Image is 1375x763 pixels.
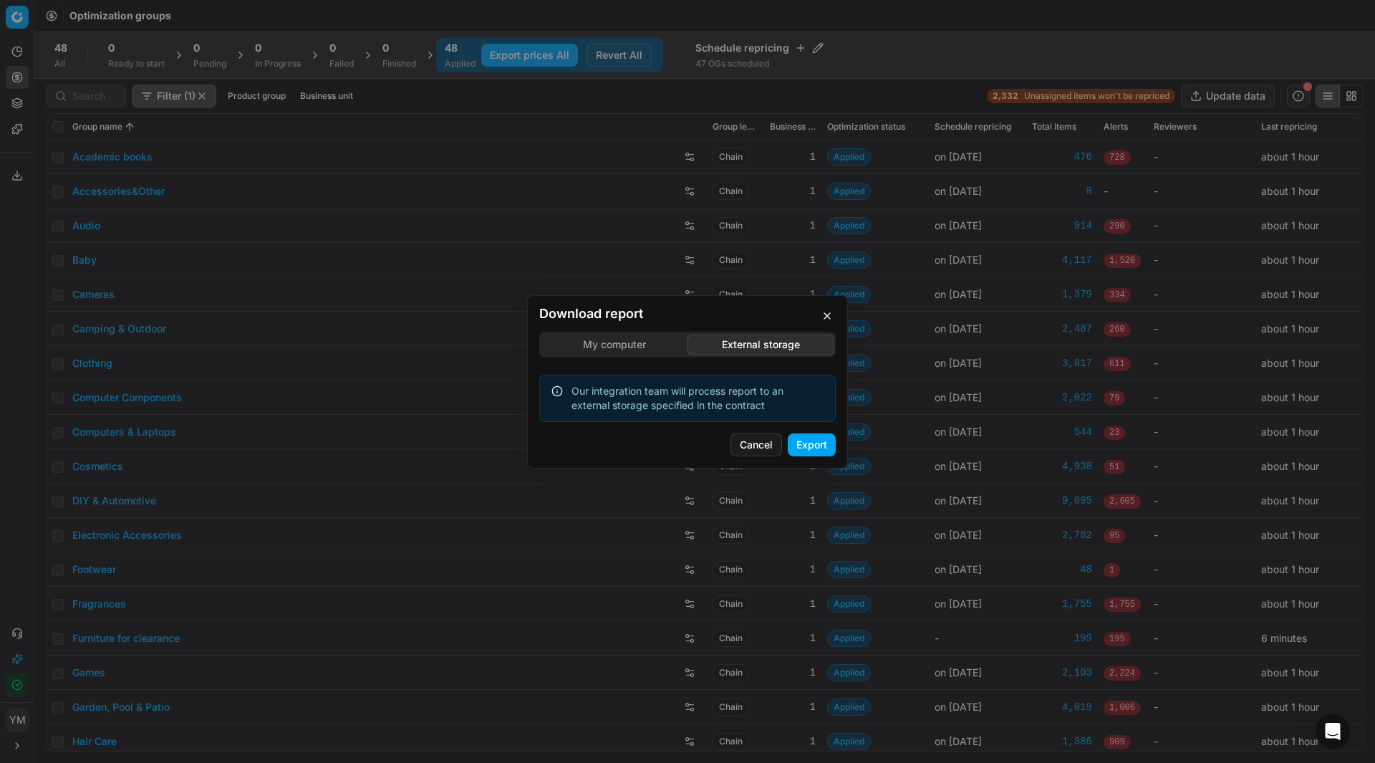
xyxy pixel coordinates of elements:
[539,307,836,320] h2: Download report
[788,433,836,456] button: Export
[687,334,834,355] button: External storage
[541,334,687,355] button: My computer
[571,384,824,413] div: Our integration team will process report to an external storage specified in the contract
[730,433,782,456] button: Cancel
